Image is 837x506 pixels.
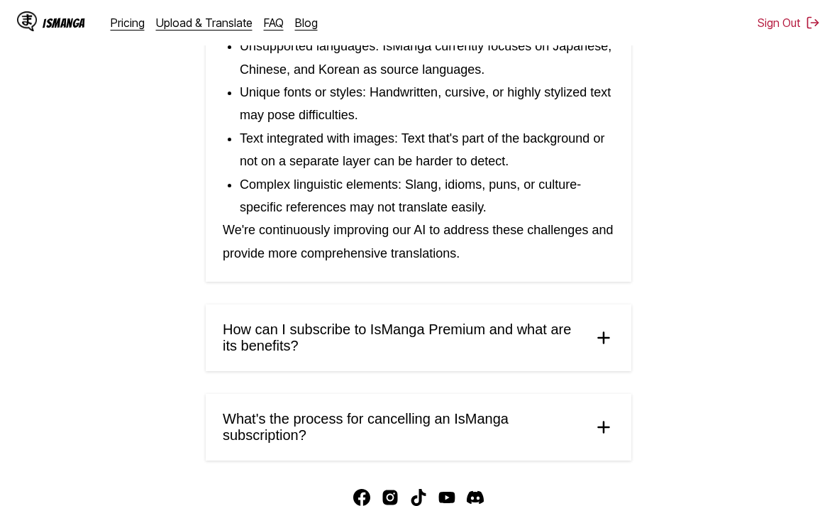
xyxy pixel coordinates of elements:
[223,321,582,354] span: How can I subscribe to IsManga Premium and what are its benefits?
[223,411,582,444] span: What's the process for cancelling an IsManga subscription?
[240,35,614,81] li: Unsupported languages: IsManga currently focuses on Japanese, Chinese, and Korean as source langu...
[295,16,318,30] a: Blog
[206,394,631,461] summary: What's the process for cancelling an IsManga subscription?
[382,489,399,506] a: Instagram
[438,489,455,506] a: Youtube
[206,304,631,371] summary: How can I subscribe to IsManga Premium and what are its benefits?
[240,173,614,219] li: Complex linguistic elements: Slang, idioms, puns, or culture-specific references may not translat...
[593,327,614,348] img: plus
[111,16,145,30] a: Pricing
[17,11,111,34] a: IsManga LogoIsManga
[17,11,37,31] img: IsManga Logo
[593,417,614,438] img: plus
[264,16,284,30] a: FAQ
[410,489,427,506] img: IsManga TikTok
[467,489,484,506] img: IsManga Discord
[353,489,370,506] a: Facebook
[410,489,427,506] a: TikTok
[240,127,614,173] li: Text integrated with images: Text that's part of the background or not on a separate layer can be...
[806,16,820,30] img: Sign out
[758,16,820,30] button: Sign Out
[43,16,85,30] div: IsManga
[240,81,614,127] li: Unique fonts or styles: Handwritten, cursive, or highly stylized text may pose difficulties.
[156,16,253,30] a: Upload & Translate
[353,489,370,506] img: IsManga Facebook
[382,489,399,506] img: IsManga Instagram
[438,489,455,506] img: IsManga YouTube
[467,489,484,506] a: Discord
